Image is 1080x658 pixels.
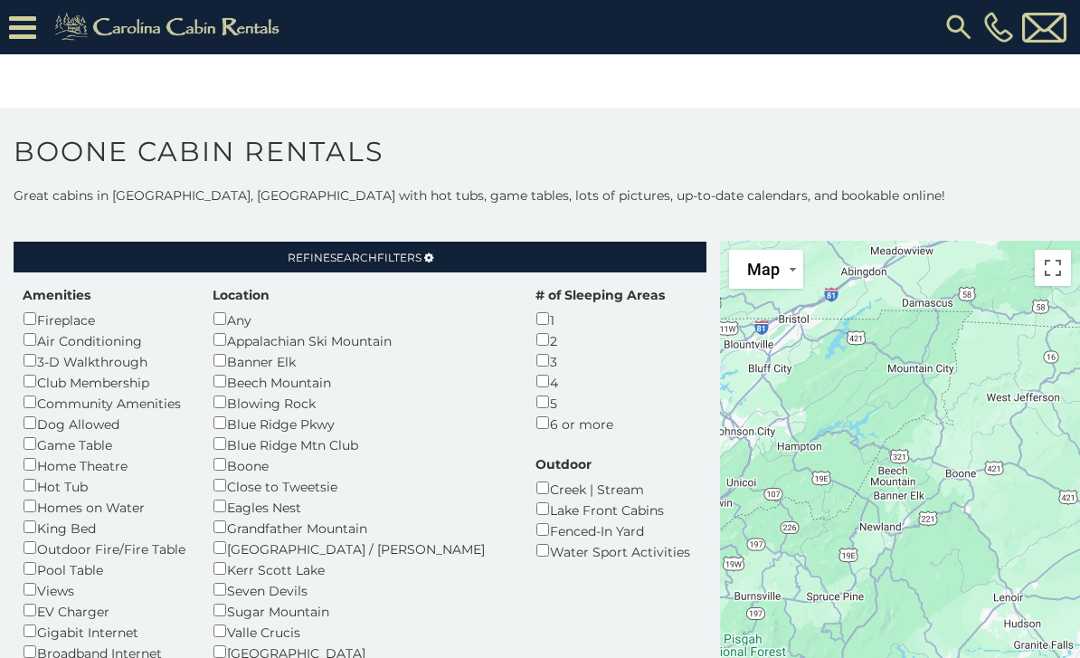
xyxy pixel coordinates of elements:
[213,558,508,579] div: Kerr Scott Lake
[213,579,508,600] div: Seven Devils
[23,413,185,434] div: Dog Allowed
[213,371,508,392] div: Beech Mountain
[535,413,665,434] div: 6 or more
[23,600,185,621] div: EV Charger
[729,250,803,289] button: Change map style
[535,286,665,304] label: # of Sleeping Areas
[213,309,508,329] div: Any
[213,496,508,517] div: Eagles Nest
[535,371,665,392] div: 4
[213,475,508,496] div: Close to Tweetsie
[288,251,422,264] span: Refine Filters
[213,329,508,350] div: Appalachian Ski Mountain
[213,392,508,413] div: Blowing Rock
[330,251,377,264] span: Search
[980,12,1018,43] a: [PHONE_NUMBER]
[23,475,185,496] div: Hot Tub
[23,621,185,642] div: Gigabit Internet
[23,329,185,350] div: Air Conditioning
[535,350,665,371] div: 3
[23,558,185,579] div: Pool Table
[23,517,185,538] div: King Bed
[535,455,592,473] label: Outdoor
[23,454,185,475] div: Home Theatre
[535,520,690,540] div: Fenced-In Yard
[535,478,690,499] div: Creek | Stream
[23,579,185,600] div: Views
[535,392,665,413] div: 5
[1035,250,1071,286] button: Toggle fullscreen view
[213,538,508,558] div: [GEOGRAPHIC_DATA] / [PERSON_NAME]
[213,600,508,621] div: Sugar Mountain
[23,350,185,371] div: 3-D Walkthrough
[23,286,90,304] label: Amenities
[23,538,185,558] div: Outdoor Fire/Fire Table
[535,309,665,329] div: 1
[535,540,690,561] div: Water Sport Activities
[23,309,185,329] div: Fireplace
[23,371,185,392] div: Club Membership
[23,392,185,413] div: Community Amenities
[213,413,508,434] div: Blue Ridge Pkwy
[535,329,665,350] div: 2
[747,260,780,279] span: Map
[213,517,508,538] div: Grandfather Mountain
[45,9,295,45] img: Khaki-logo.png
[213,454,508,475] div: Boone
[535,499,690,520] div: Lake Front Cabins
[213,286,270,304] label: Location
[943,11,975,43] img: search-regular.svg
[213,350,508,371] div: Banner Elk
[23,496,185,517] div: Homes on Water
[213,434,508,454] div: Blue Ridge Mtn Club
[14,242,706,272] a: RefineSearchFilters
[213,621,508,642] div: Valle Crucis
[23,434,185,454] div: Game Table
